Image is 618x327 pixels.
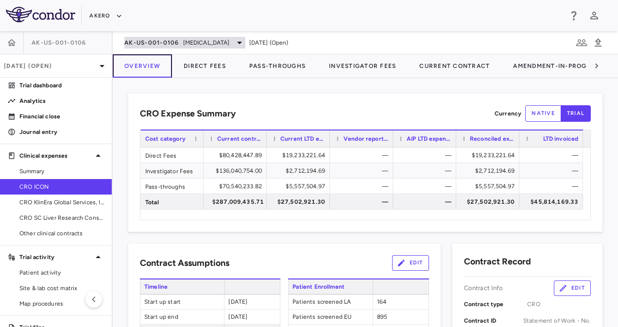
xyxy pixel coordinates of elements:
span: Current contract value [217,135,262,142]
button: Amendment-In-Progress [501,54,615,78]
span: [DATE] (Open) [249,38,289,47]
span: 164 [377,298,386,305]
div: — [339,163,388,179]
div: Total [140,194,204,209]
button: trial [561,105,591,122]
p: Journal entry [19,128,104,136]
div: $27,502,921.30 [465,194,515,210]
p: Clinical expenses [19,151,92,160]
div: Investigator Fees [140,163,204,178]
p: Trial dashboard [19,81,104,90]
span: Patient Enrollment [288,279,373,294]
span: Reconciled expense [470,135,515,142]
p: [DATE] (Open) [4,62,96,70]
h6: Contract Assumptions [140,257,229,270]
span: Start up start [140,294,224,309]
span: CRO ICON [19,182,104,191]
span: Vendor reported [343,135,388,142]
div: — [339,147,388,163]
div: — [339,179,388,194]
span: Patient activity [19,268,104,277]
div: Pass-throughs [140,179,204,194]
div: $27,502,921.30 [275,194,325,210]
span: [MEDICAL_DATA] [183,38,230,47]
button: Pass-Throughs [238,54,317,78]
div: Direct Fees [140,147,204,163]
div: $45,814,169.33 [528,194,578,210]
div: — [402,147,451,163]
p: Analytics [19,97,104,105]
p: Contract Info [464,284,503,293]
button: Current Contract [408,54,501,78]
h6: Contract Record [464,255,531,268]
button: Investigator Fees [317,54,408,78]
span: LTD invoiced [543,135,579,142]
div: — [528,179,578,194]
div: $5,557,504.97 [465,179,515,194]
button: Edit [392,255,429,271]
h6: CRO Expense Summary [140,107,236,120]
div: $2,712,194.69 [275,163,325,179]
span: CRO [527,300,591,309]
div: $80,428,447.89 [212,147,262,163]
div: $19,233,221.64 [465,147,515,163]
span: AIP LTD expensed [407,135,451,142]
div: $19,233,221.64 [275,147,325,163]
span: Timeline [140,279,224,294]
img: logo-full-BYUhSk78.svg [6,7,75,22]
div: $2,712,194.69 [465,163,515,179]
span: AK-US-001-0106 [124,39,179,47]
span: Start up end [140,310,224,324]
div: $5,557,504.97 [275,179,325,194]
span: CRO KlinEra Global Services, Inc [19,198,104,207]
button: Overview [113,54,172,78]
span: AK-US-001-0106 [32,39,86,47]
p: Trial activity [19,253,92,262]
div: — [402,163,451,179]
span: Patients screened LA [289,294,372,309]
div: $287,009,435.71 [212,194,264,210]
p: Financial close [19,112,104,121]
p: Contract type [464,300,528,309]
div: $70,540,233.82 [212,179,262,194]
span: Cost category [145,135,186,142]
span: [DATE] [228,298,247,305]
div: — [339,194,388,210]
span: Site & lab cost matrix [19,284,104,293]
span: CRO SC Liver Research Consortium LLC [19,213,104,222]
span: Map procedures [19,299,104,308]
span: Current LTD expensed [280,135,325,142]
button: Edit [554,280,591,296]
div: — [528,147,578,163]
span: [DATE] [228,313,247,320]
p: Currency [495,109,521,118]
button: Direct Fees [172,54,238,78]
div: — [402,194,451,210]
span: Patients screened EU [289,310,372,324]
span: Summary [19,167,104,176]
span: Other clinical contracts [19,229,104,238]
div: — [402,179,451,194]
button: native [525,105,561,122]
span: 895 [377,313,387,320]
button: Akero [89,8,122,24]
div: $136,040,754.00 [212,163,262,179]
div: — [528,163,578,179]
